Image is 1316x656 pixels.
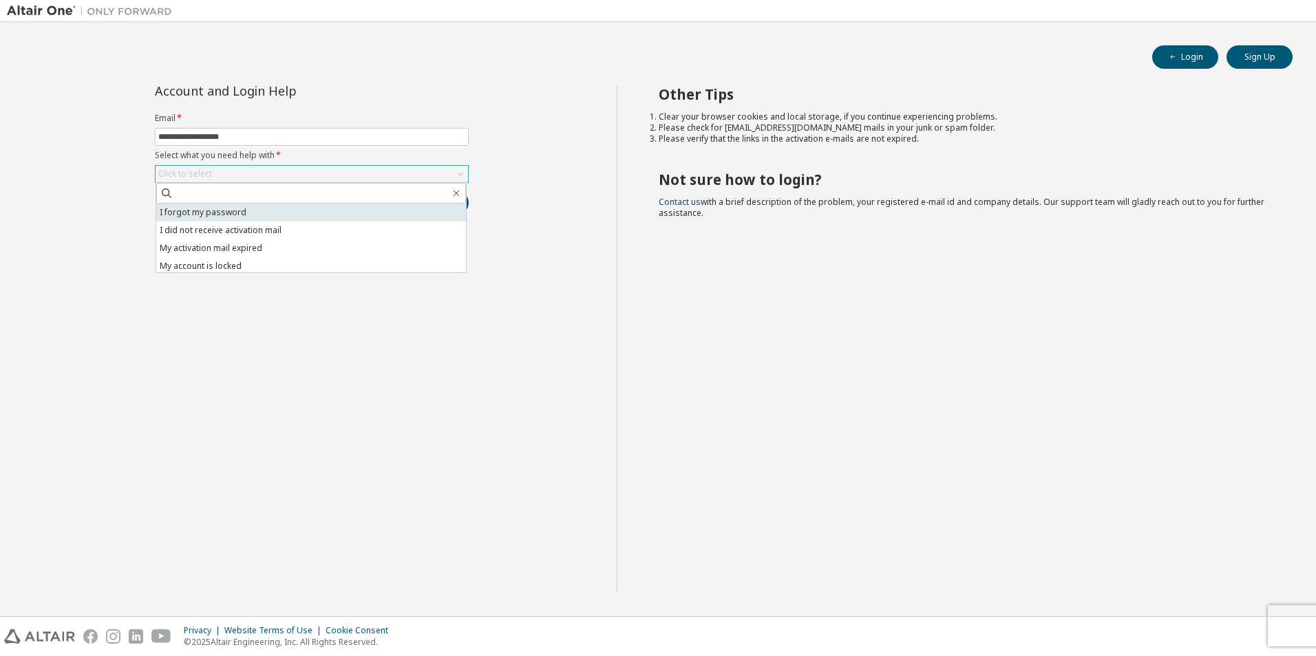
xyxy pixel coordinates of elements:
[659,122,1269,133] li: Please check for [EMAIL_ADDRESS][DOMAIN_NAME] mails in your junk or spam folder.
[659,196,1264,219] span: with a brief description of the problem, your registered e-mail id and company details. Our suppo...
[106,629,120,644] img: instagram.svg
[659,171,1269,188] h2: Not sure how to login?
[4,629,75,644] img: altair_logo.svg
[1152,45,1218,69] button: Login
[659,196,701,208] a: Contact us
[158,168,212,179] div: Click to select
[184,625,224,636] div: Privacy
[184,636,396,648] p: © 2025 Altair Engineering, Inc. All Rights Reserved.
[224,625,326,636] div: Website Terms of Use
[659,85,1269,103] h2: Other Tips
[83,629,98,644] img: facebook.svg
[7,4,179,18] img: Altair One
[155,150,469,161] label: Select what you need help with
[155,85,406,96] div: Account and Login Help
[129,629,143,644] img: linkedin.svg
[659,133,1269,144] li: Please verify that the links in the activation e-mails are not expired.
[659,111,1269,122] li: Clear your browser cookies and local storage, if you continue experiencing problems.
[156,204,466,221] li: I forgot my password
[1227,45,1293,69] button: Sign Up
[155,113,469,124] label: Email
[326,625,396,636] div: Cookie Consent
[156,166,468,182] div: Click to select
[151,629,171,644] img: youtube.svg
